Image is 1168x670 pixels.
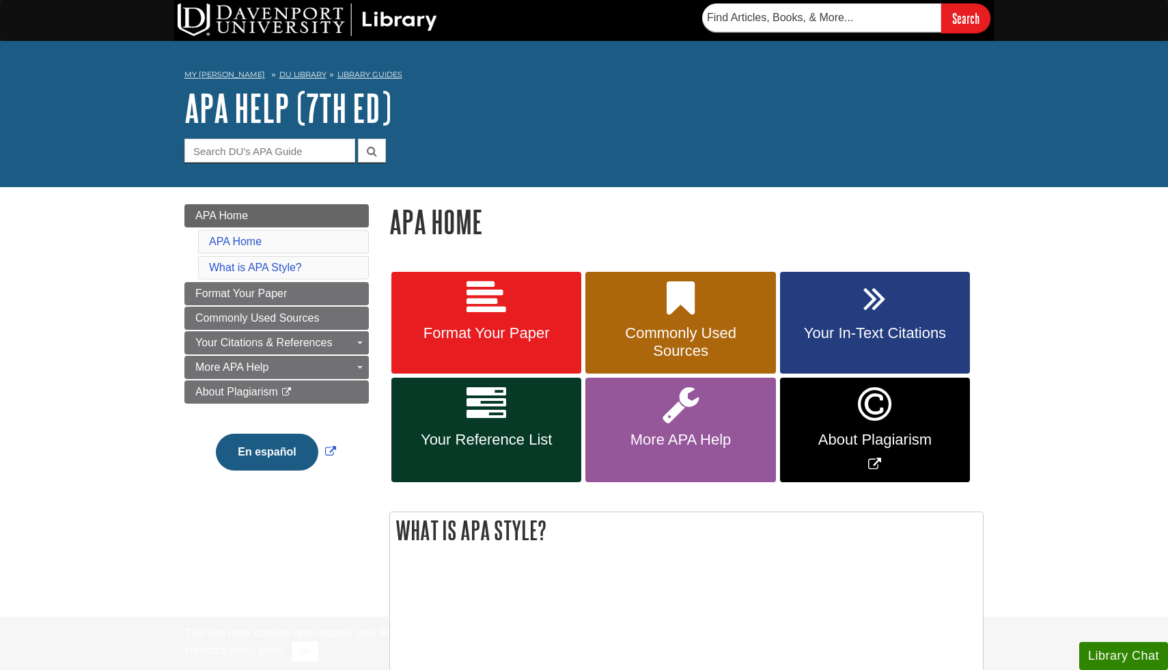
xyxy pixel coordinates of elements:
h1: APA Home [389,204,984,239]
span: About Plagiarism [790,431,960,449]
a: Format Your Paper [184,282,369,305]
span: About Plagiarism [195,386,278,397]
a: More APA Help [184,356,369,379]
span: More APA Help [195,361,268,373]
a: Commonly Used Sources [585,272,775,374]
a: Link opens in new window [780,378,970,482]
span: Your Reference List [402,431,571,449]
a: Link opens in new window [212,446,339,458]
a: More APA Help [585,378,775,482]
button: Close [292,641,318,662]
span: Format Your Paper [402,324,571,342]
div: Guide Page Menu [184,204,369,494]
span: APA Home [195,210,248,221]
a: Your Reference List [391,378,581,482]
a: Format Your Paper [391,272,581,374]
span: More APA Help [596,431,765,449]
i: This link opens in a new window [281,388,292,397]
a: Your Citations & References [184,331,369,354]
a: APA Help (7th Ed) [184,87,391,129]
nav: breadcrumb [184,66,984,87]
h2: What is APA Style? [390,512,983,548]
a: DU Library [279,70,326,79]
form: Searches DU Library's articles, books, and more [702,3,990,33]
button: En español [216,434,318,471]
span: Commonly Used Sources [596,324,765,360]
button: Library Chat [1079,642,1168,670]
a: What is APA Style? [209,262,302,273]
a: Your In-Text Citations [780,272,970,374]
a: Commonly Used Sources [184,307,369,330]
a: About Plagiarism [184,380,369,404]
a: Read More [230,645,283,656]
input: Search DU's APA Guide [184,139,355,163]
span: Commonly Used Sources [195,312,319,324]
a: APA Home [184,204,369,227]
a: Library Guides [337,70,402,79]
img: DU Library [178,3,437,36]
input: Search [941,3,990,33]
a: My [PERSON_NAME] [184,69,265,81]
span: Your Citations & References [195,337,332,348]
span: Format Your Paper [195,288,287,299]
input: Find Articles, Books, & More... [702,3,941,32]
a: APA Home [209,236,262,247]
span: Your In-Text Citations [790,324,960,342]
div: This site uses cookies and records your IP address for usage statistics. Additionally, we use Goo... [184,625,984,662]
